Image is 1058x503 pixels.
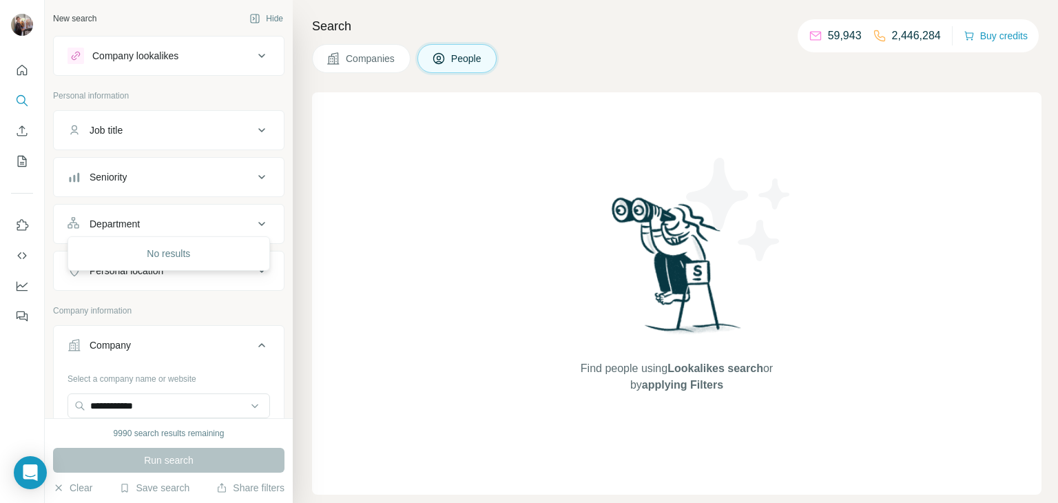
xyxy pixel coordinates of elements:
[828,28,862,44] p: 59,943
[14,456,47,489] div: Open Intercom Messenger
[53,481,92,495] button: Clear
[605,194,749,347] img: Surfe Illustration - Woman searching with binoculars
[892,28,941,44] p: 2,446,284
[53,305,284,317] p: Company information
[312,17,1041,36] h4: Search
[119,481,189,495] button: Save search
[346,52,396,65] span: Companies
[451,52,483,65] span: People
[90,123,123,137] div: Job title
[54,39,284,72] button: Company lookalikes
[90,170,127,184] div: Seniority
[68,367,270,385] div: Select a company name or website
[54,161,284,194] button: Seniority
[11,304,33,329] button: Feedback
[667,362,763,374] span: Lookalikes search
[240,8,293,29] button: Hide
[11,88,33,113] button: Search
[54,114,284,147] button: Job title
[11,58,33,83] button: Quick start
[90,217,140,231] div: Department
[92,49,178,63] div: Company lookalikes
[54,254,284,287] button: Personal location
[11,213,33,238] button: Use Surfe on LinkedIn
[11,243,33,268] button: Use Surfe API
[216,481,284,495] button: Share filters
[114,427,225,440] div: 9990 search results remaining
[54,207,284,240] button: Department
[11,149,33,174] button: My lists
[11,274,33,298] button: Dashboard
[964,26,1028,45] button: Buy credits
[566,360,787,393] span: Find people using or by
[53,12,96,25] div: New search
[54,329,284,367] button: Company
[642,379,723,391] span: applying Filters
[90,338,131,352] div: Company
[71,240,267,267] div: No results
[53,90,284,102] p: Personal information
[11,119,33,143] button: Enrich CSV
[11,14,33,36] img: Avatar
[677,147,801,271] img: Surfe Illustration - Stars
